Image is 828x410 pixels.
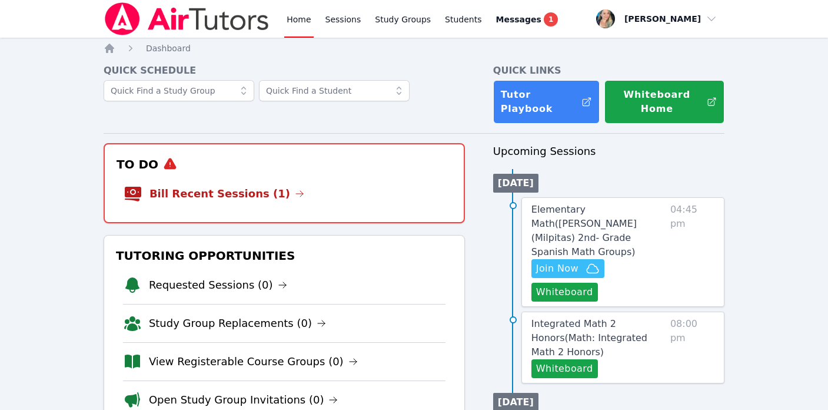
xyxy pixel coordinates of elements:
[604,80,724,124] button: Whiteboard Home
[149,186,304,202] a: Bill Recent Sessions (1)
[531,317,666,359] a: Integrated Math 2 Honors(Math: Integrated Math 2 Honors)
[531,259,604,278] button: Join Now
[149,277,287,293] a: Requested Sessions (0)
[670,203,714,302] span: 04:45 pm
[531,204,637,257] span: Elementary Math ( [PERSON_NAME] (Milpitas) 2nd- Grade Spanish Math Groups )
[670,317,714,378] span: 08:00 pm
[259,80,410,101] input: Quick Find a Student
[531,318,647,358] span: Integrated Math 2 Honors ( Math: Integrated Math 2 Honors )
[493,64,724,78] h4: Quick Links
[493,80,600,124] a: Tutor Playbook
[146,44,191,53] span: Dashboard
[531,283,598,302] button: Whiteboard
[104,2,270,35] img: Air Tutors
[146,42,191,54] a: Dashboard
[493,174,538,193] li: [DATE]
[149,392,338,408] a: Open Study Group Invitations (0)
[104,80,254,101] input: Quick Find a Study Group
[149,353,358,370] a: View Registerable Course Groups (0)
[531,203,666,259] a: Elementary Math([PERSON_NAME] (Milpitas) 2nd- Grade Spanish Math Groups)
[544,12,558,27] span: 1
[531,359,598,378] button: Whiteboard
[493,143,724,160] h3: Upcoming Sessions
[149,315,326,332] a: Study Group Replacements (0)
[496,14,541,25] span: Messages
[114,154,454,175] h3: To Do
[114,245,455,266] h3: Tutoring Opportunities
[104,42,724,54] nav: Breadcrumb
[104,64,465,78] h4: Quick Schedule
[536,262,578,276] span: Join Now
